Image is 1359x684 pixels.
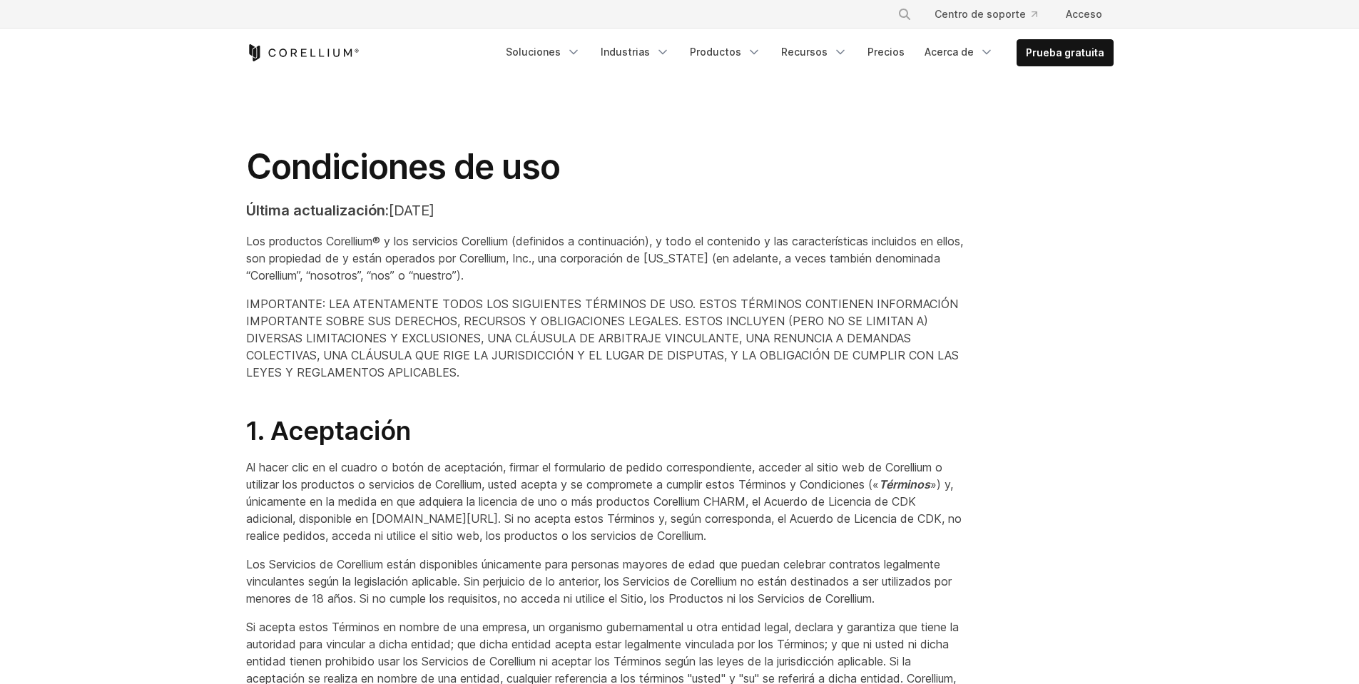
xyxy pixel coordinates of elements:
font: 1. Aceptación [246,415,411,446]
font: IMPORTANTE: LEA ATENTAMENTE TODOS LOS SIGUIENTES TÉRMINOS DE USO. ESTOS TÉRMINOS CONTIENEN INFORM... [246,297,959,379]
font: Productos [690,46,741,58]
font: Los productos Corellium® y los servicios Corellium (definidos a continuación), y todo el contenid... [246,234,963,282]
font: Industrias [601,46,650,58]
font: Precios [867,46,905,58]
font: [DATE] [389,202,434,219]
font: Soluciones [506,46,561,58]
button: Search [892,1,917,27]
font: Recursos [781,46,828,58]
a: Corellium Home [246,44,360,61]
div: Navigation Menu [880,1,1114,27]
font: Condiciones de uso [246,146,561,188]
font: Los Servicios de Corellium están disponibles únicamente para personas mayores de edad que puedan ... [246,557,952,606]
font: Acerca de [925,46,974,58]
div: Navigation Menu [497,39,1114,66]
font: Al hacer clic en el cuadro o botón de aceptación, firmar el formulario de pedido correspondiente,... [246,460,942,491]
font: Centro de soporte [935,8,1026,20]
font: Prueba gratuita [1026,46,1104,58]
font: Términos [879,477,930,491]
font: Última actualización: [246,202,389,219]
font: Acceso [1066,8,1102,20]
